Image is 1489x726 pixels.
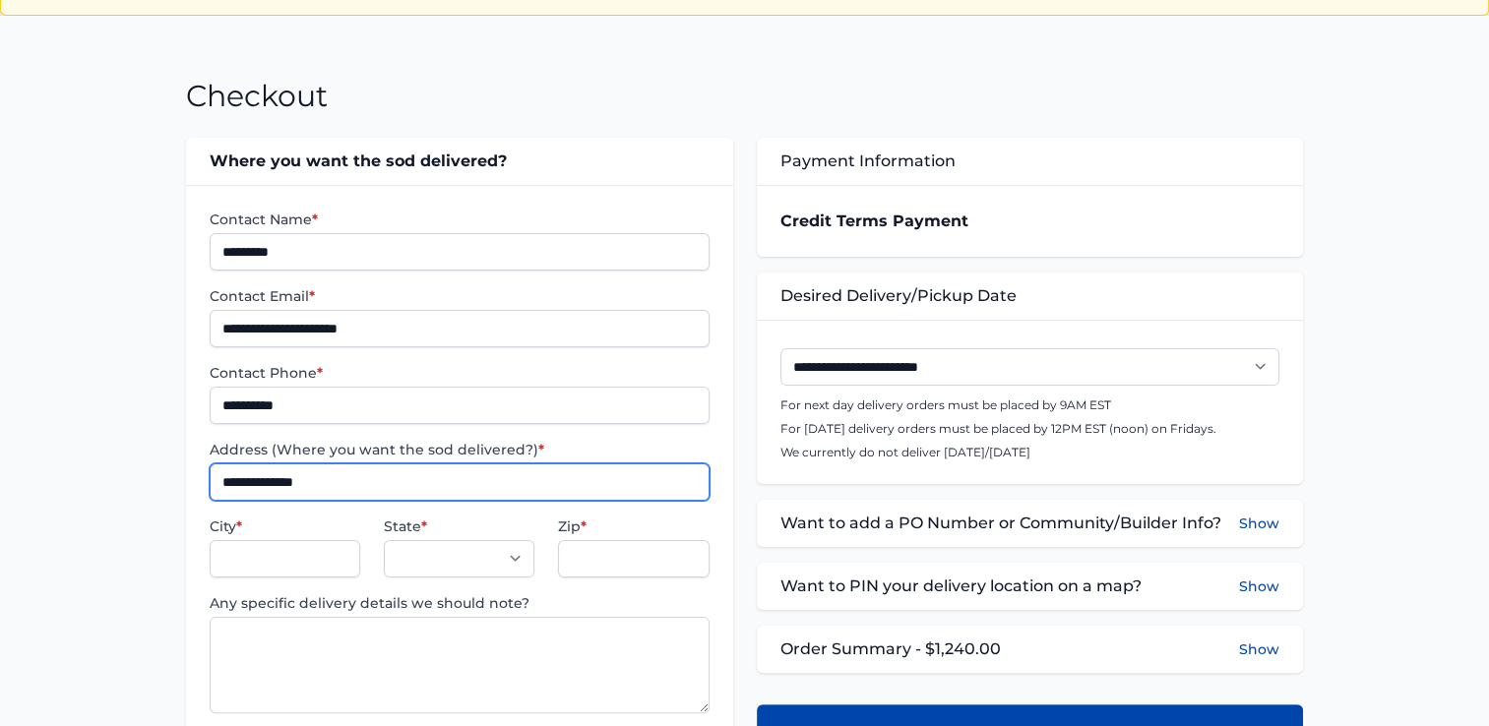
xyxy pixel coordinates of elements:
[384,516,534,536] label: State
[210,516,360,536] label: City
[186,138,732,185] div: Where you want the sod delivered?
[210,440,709,459] label: Address (Where you want the sod delivered?)
[780,397,1279,413] p: For next day delivery orders must be placed by 9AM EST
[780,637,1001,661] span: Order Summary - $1,240.00
[1239,639,1279,659] button: Show
[780,212,968,230] strong: Credit Terms Payment
[210,593,709,613] label: Any specific delivery details we should note?
[780,445,1279,460] p: We currently do not deliver [DATE]/[DATE]
[210,286,709,306] label: Contact Email
[780,512,1221,535] span: Want to add a PO Number or Community/Builder Info?
[780,575,1142,598] span: Want to PIN your delivery location on a map?
[780,421,1279,437] p: For [DATE] delivery orders must be placed by 12PM EST (noon) on Fridays.
[1239,575,1279,598] button: Show
[210,210,709,229] label: Contact Name
[210,363,709,383] label: Contact Phone
[186,79,328,114] h1: Checkout
[757,138,1303,185] div: Payment Information
[558,516,709,536] label: Zip
[757,272,1303,320] div: Desired Delivery/Pickup Date
[1239,512,1279,535] button: Show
